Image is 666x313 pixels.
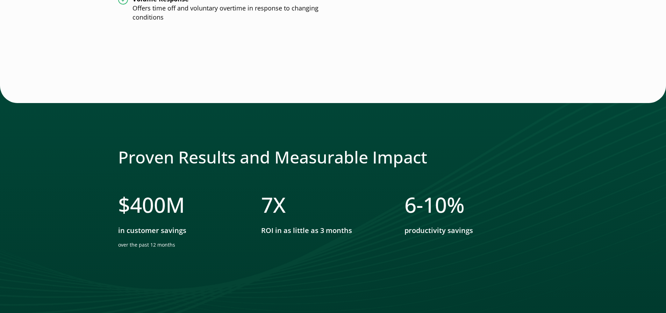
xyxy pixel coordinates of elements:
[118,190,130,219] span: $
[404,226,533,236] p: productivity savings​
[447,190,465,219] span: %
[118,226,247,236] p: in customer savings
[261,226,390,236] p: ROI in as little as 3 months
[118,241,247,248] p: over the past 12 months
[166,190,185,219] span: M
[130,190,166,219] span: 400
[404,190,423,219] span: 6-
[261,190,273,219] span: 7
[423,190,447,219] span: 10
[118,147,548,167] h2: Proven Results and Measurable Impact
[273,190,286,219] span: X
